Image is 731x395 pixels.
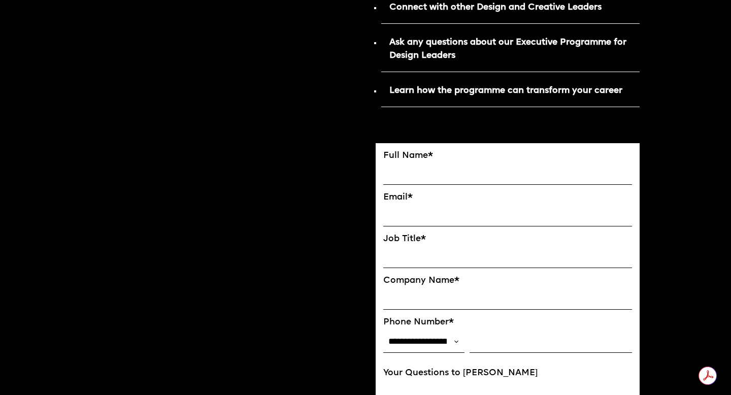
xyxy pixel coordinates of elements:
[389,38,626,60] strong: Ask any questions about our Executive Programme for Design Leaders
[389,3,602,12] strong: Connect with other Design and Creative Leaders
[389,86,622,95] strong: Learn how the programme can transform your career
[383,192,632,203] label: Email
[383,368,632,379] label: Your Questions to [PERSON_NAME]
[383,317,632,328] label: Phone Number
[383,276,632,286] label: Company Name
[383,234,632,245] label: Job Title
[383,151,632,161] label: Full Name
